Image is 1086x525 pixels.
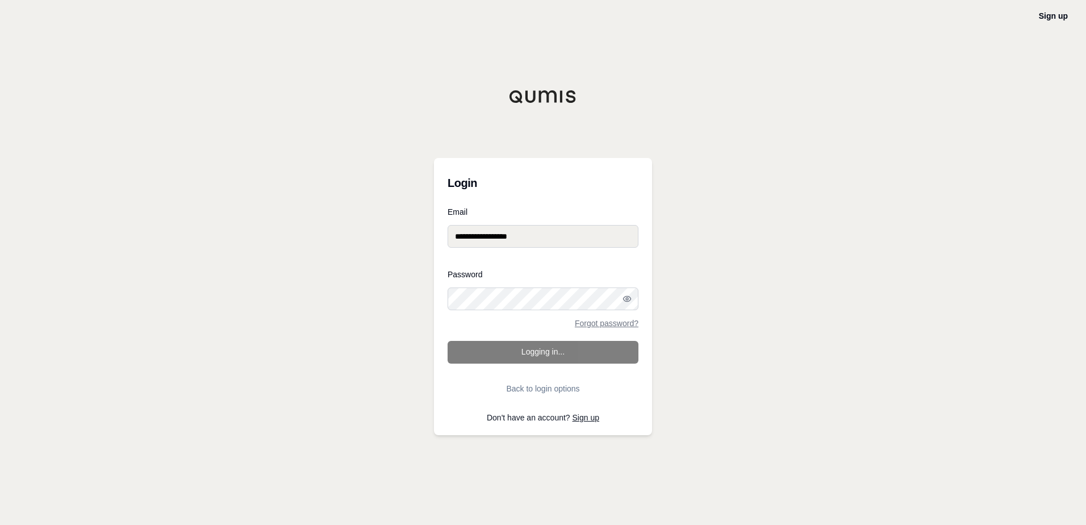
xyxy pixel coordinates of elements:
[509,90,577,103] img: Qumis
[448,208,638,216] label: Email
[448,270,638,278] label: Password
[448,414,638,422] p: Don't have an account?
[575,319,638,327] a: Forgot password?
[448,172,638,194] h3: Login
[573,413,599,422] a: Sign up
[1039,11,1068,20] a: Sign up
[448,377,638,400] button: Back to login options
